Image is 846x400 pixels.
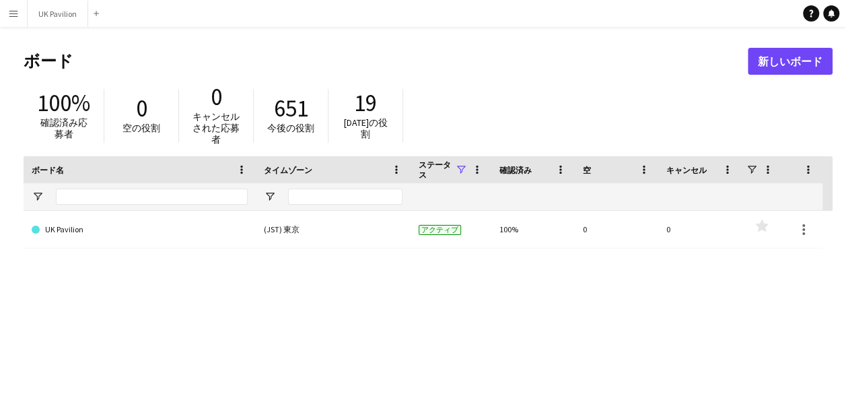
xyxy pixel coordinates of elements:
div: (JST) 東京 [256,211,411,248]
div: 0 [575,211,658,248]
span: ボード名 [32,165,64,175]
span: 651 [274,94,308,123]
span: アクティブ [419,225,461,235]
div: 0 [658,211,742,248]
span: 0 [211,82,222,112]
button: フィルターメニューを開く [264,191,276,203]
span: 100% [37,88,90,118]
input: ボード名 フィルター入力 [56,189,248,205]
span: 空の役割 [122,122,160,134]
span: キャンセルされた応募者 [192,110,240,145]
span: 確認済み [499,165,532,175]
span: 19 [354,88,377,118]
span: 空 [583,165,591,175]
button: フィルターメニューを開く [32,191,44,203]
span: 今後の役割 [267,122,314,134]
h1: ボード [24,51,748,71]
a: 新しいボード [748,48,833,75]
input: タイムゾーン フィルター入力 [288,189,402,205]
span: [DATE]の役割 [344,116,388,140]
div: 100% [491,211,575,248]
span: ステータス [419,160,455,180]
a: UK Pavilion [32,211,248,248]
span: 確認済み応募者 [40,116,87,140]
span: 0 [136,94,147,123]
span: タイムゾーン [264,165,312,175]
button: UK Pavilion [28,1,88,27]
span: キャンセル [666,165,707,175]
